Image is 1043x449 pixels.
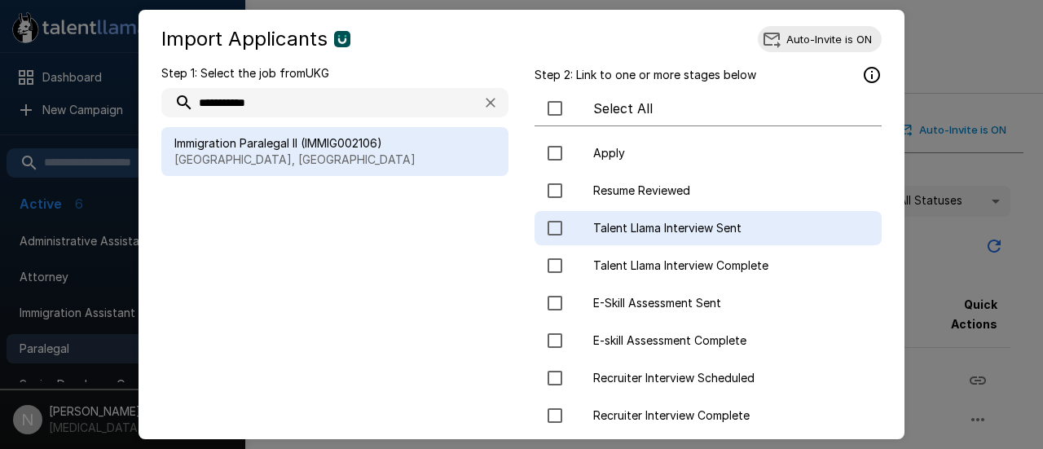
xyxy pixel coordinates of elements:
[535,211,882,245] div: Talent Llama Interview Sent
[535,361,882,395] div: Recruiter Interview Scheduled
[777,33,882,46] span: Auto-Invite is ON
[593,99,869,118] span: Select All
[862,65,882,85] svg: Applicants that are currently in these stages will be imported.
[593,145,869,161] span: Apply
[593,183,869,199] span: Resume Reviewed
[593,220,869,236] span: Talent Llama Interview Sent
[535,174,882,208] div: Resume Reviewed
[174,135,495,152] span: Immigration Paralegal II (IMMIG002106)
[593,407,869,424] span: Recruiter Interview Complete
[161,26,328,52] h5: Import Applicants
[535,286,882,320] div: E-Skill Assessment Sent
[334,31,350,47] img: ukg_logo.jpeg
[535,249,882,283] div: Talent Llama Interview Complete
[593,295,869,311] span: E-Skill Assessment Sent
[593,332,869,349] span: E-skill Assessment Complete
[593,370,869,386] span: Recruiter Interview Scheduled
[174,152,495,168] p: [GEOGRAPHIC_DATA], [GEOGRAPHIC_DATA]
[535,91,882,126] div: Select All
[535,324,882,358] div: E-skill Assessment Complete
[161,65,508,81] p: Step 1: Select the job from UKG
[535,136,882,170] div: Apply
[535,67,756,83] p: Step 2: Link to one or more stages below
[593,258,869,274] span: Talent Llama Interview Complete
[161,127,508,176] div: Immigration Paralegal II (IMMIG002106)[GEOGRAPHIC_DATA], [GEOGRAPHIC_DATA]
[535,398,882,433] div: Recruiter Interview Complete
